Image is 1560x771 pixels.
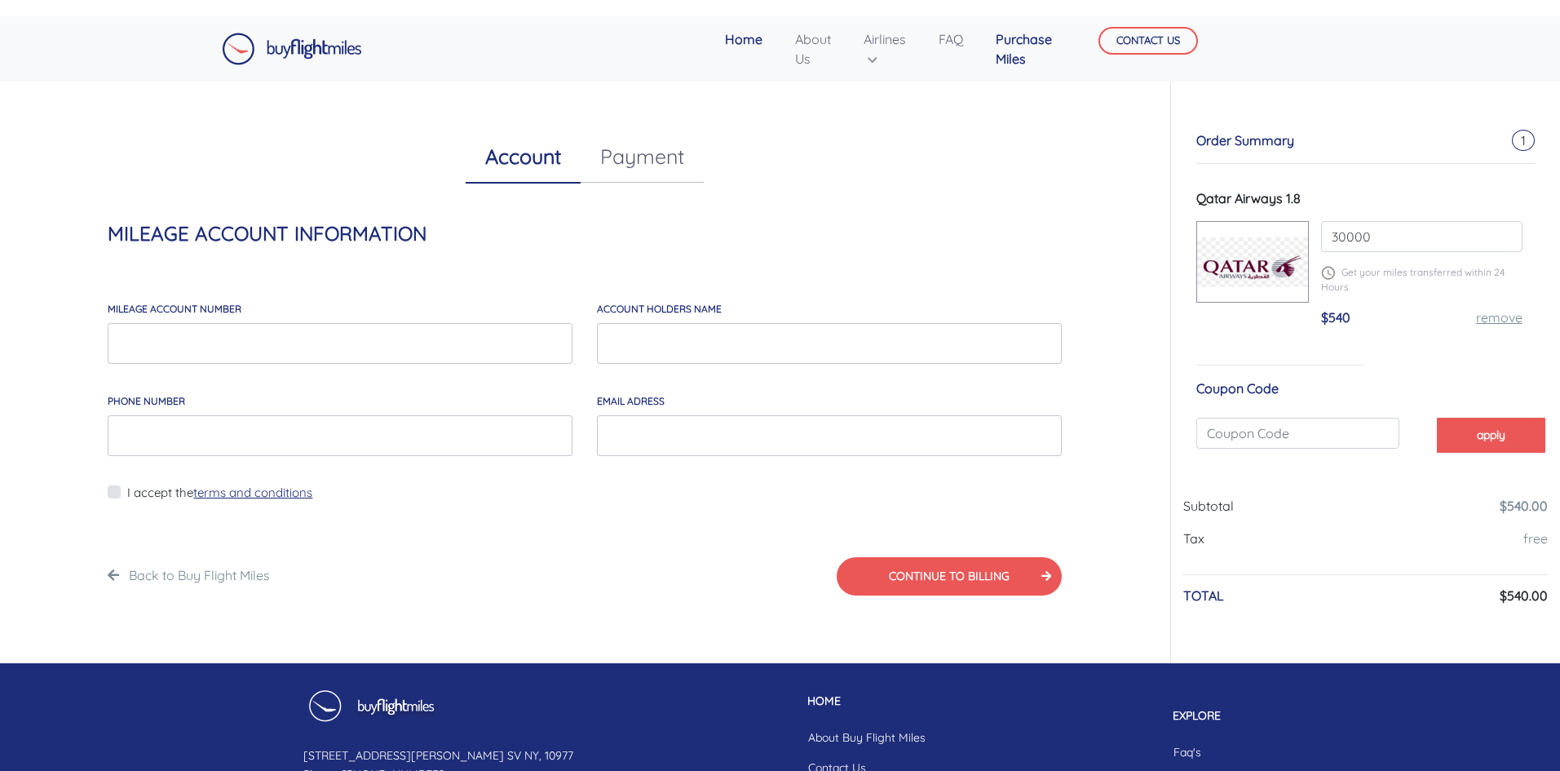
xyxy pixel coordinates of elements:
[1437,418,1545,452] button: apply
[108,222,1062,246] h4: MILEAGE ACCOUNT INFORMATION
[108,302,241,317] label: MILEAGE account number
[1098,27,1198,55] button: CONTACT US
[1321,265,1522,295] p: Get your miles transferred within 24 Hours
[1196,132,1294,148] span: Order Summary
[789,23,837,75] a: About Us
[795,723,939,753] a: About Buy Flight Miles
[222,33,362,65] img: Buy Flight Miles Logo
[1500,498,1548,514] a: $540.00
[1197,237,1308,287] img: qatar-airways.png
[1476,309,1522,326] a: remove
[1500,588,1548,604] h6: $540.00
[1196,380,1279,397] span: Coupon Code
[1196,418,1399,449] input: Coupon Code
[1183,530,1204,547] span: Tax
[1512,130,1535,151] span: 1
[989,23,1058,75] a: Purchase Miles
[597,302,722,317] label: account holders NAME
[837,557,1062,596] button: CONTINUE TO BILLING
[581,131,704,183] a: Payment
[1160,707,1257,724] p: EXPLORE
[222,29,362,69] a: Buy Flight Miles Logo
[129,567,270,583] a: Back to Buy Flight Miles
[1523,530,1548,547] a: free
[193,485,312,500] a: terms and conditions
[303,689,438,733] img: Buy Flight Miles Footer Logo
[1321,266,1335,280] img: schedule.png
[597,394,665,409] label: email adress
[1183,588,1224,604] h6: TOTAL
[108,394,185,409] label: Phone Number
[718,23,769,55] a: Home
[1321,309,1350,326] span: $540
[932,23,970,55] a: FAQ
[1196,190,1301,206] span: Qatar Airways 1.8
[466,131,581,184] a: Account
[857,23,913,75] a: Airlines
[1160,738,1257,768] a: Faq's
[1183,498,1234,514] span: Subtotal
[795,693,939,710] p: HOME
[127,484,312,503] label: I accept the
